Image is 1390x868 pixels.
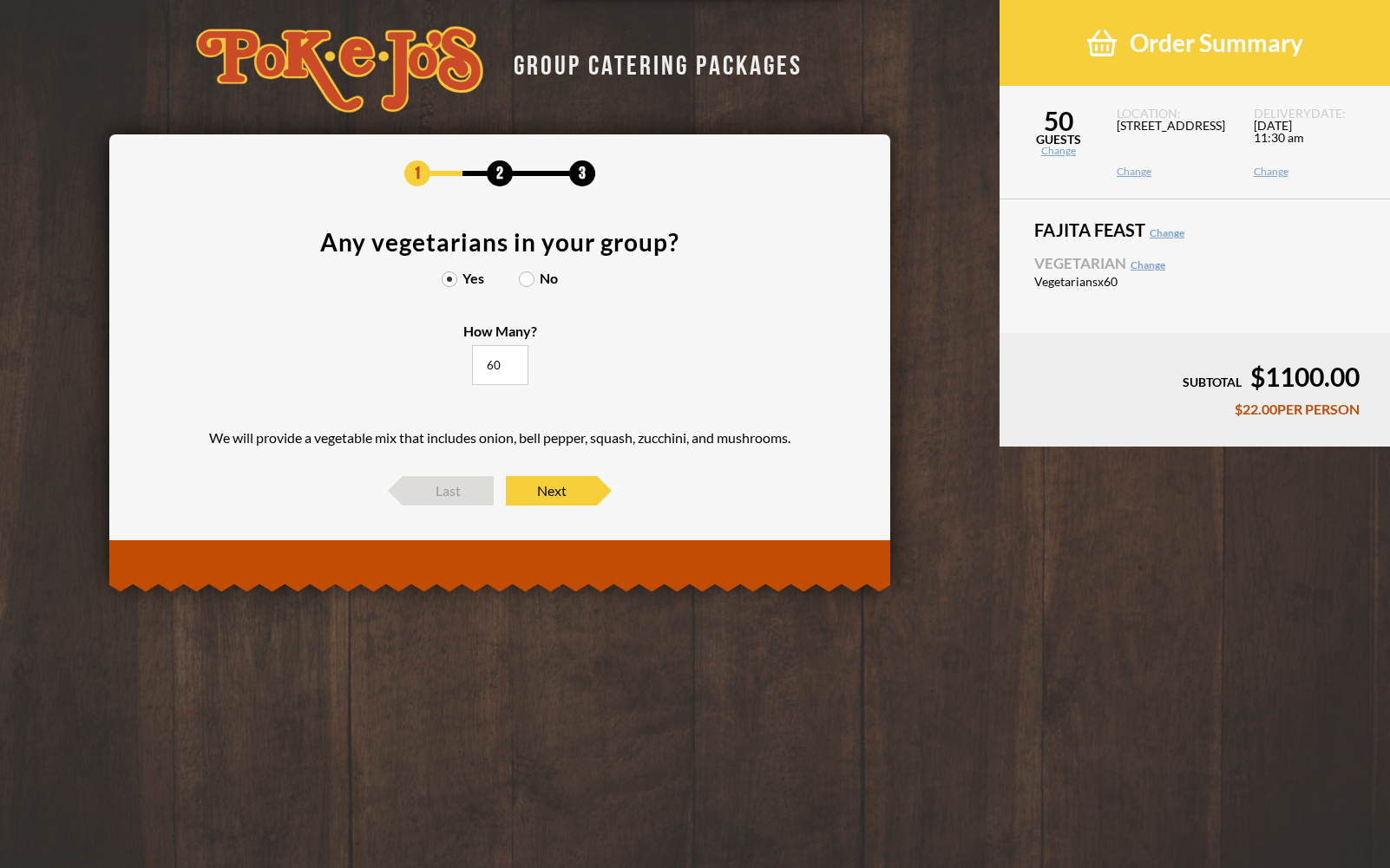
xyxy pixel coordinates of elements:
[196,26,483,113] img: logo-34603ddf.svg
[404,160,430,186] span: 1
[463,324,537,387] label: How Many?
[519,271,558,285] label: No
[1034,256,1355,271] span: Vegetarian
[1000,146,1117,156] a: Change
[1254,108,1369,120] span: DELIVERY DATE:
[1130,28,1303,58] span: Order Summary
[506,476,597,506] span: Next
[320,230,679,254] div: Any vegetarians in your group?
[1131,258,1165,271] a: Change
[1117,166,1232,177] a: Change
[1087,28,1117,58] img: shopping-basket-3cad201a.png
[1254,120,1369,166] span: [DATE] 11:30 am
[1034,276,1186,288] span: Vegetarians x60
[442,271,484,285] label: Yes
[1000,134,1117,146] span: GUESTS
[501,45,803,79] div: GROUP CATERING PACKAGES
[487,160,513,186] span: 2
[1254,166,1369,177] a: Change
[1183,375,1242,389] span: SUBTOTAL
[1150,226,1184,239] a: Change
[1030,402,1360,416] div: $22.00 PER PERSON
[569,160,595,186] span: 3
[209,431,790,445] p: We will provide a vegetable mix that includes onion, bell pepper, squash, zucchini, and mushrooms.
[1000,108,1117,134] span: 50
[1030,363,1360,389] div: $1100.00
[403,476,494,506] span: Last
[1117,108,1232,120] span: LOCATION:
[472,345,528,385] input: How Many?
[1034,221,1355,238] span: Fajita Feast
[1117,120,1232,166] span: [STREET_ADDRESS]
